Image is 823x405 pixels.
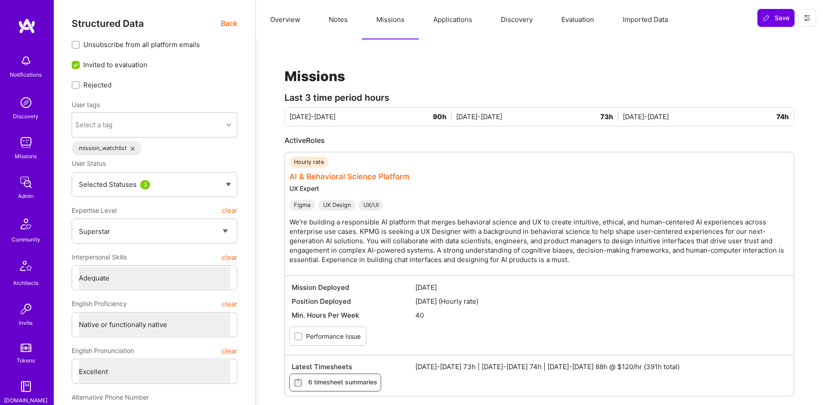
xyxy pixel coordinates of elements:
[17,173,35,191] img: admin teamwork
[131,147,134,151] i: icon Close
[72,18,144,29] span: Structured Data
[72,249,127,265] span: Interpersonal Skills
[15,151,37,161] div: Missions
[292,362,416,371] span: Latest Timesheets
[21,344,31,352] img: tokens
[284,93,794,103] div: Last 3 time period hours
[758,9,795,27] button: Save
[72,159,106,167] span: User Status
[72,100,100,109] label: User tags
[83,40,200,49] span: Unsubscribe from all platform emails
[289,217,798,264] p: We're building a responsible AI platform that merges behavioral science and UX to create intuitiv...
[226,183,231,186] img: caret
[416,362,788,371] span: [DATE]-[DATE] 73h | [DATE]-[DATE] 74h | [DATE]-[DATE] 88h @ $120/hr (391h total)
[289,374,381,392] button: 6 timesheet summaries
[222,343,237,359] button: clear
[72,343,134,359] span: English Pronunciation
[284,68,794,84] h1: Missions
[72,393,149,401] span: Alternative Phone Number
[18,18,36,34] img: logo
[600,112,618,121] span: 73h
[17,356,35,365] div: Tokens
[227,123,231,127] i: icon Chevron
[319,200,355,211] div: UX Design
[284,135,794,145] div: Active Roles
[140,180,150,190] div: 3
[72,296,127,312] span: English Proficiency
[79,180,137,189] span: Selected Statuses
[763,13,789,22] span: Save
[15,213,37,235] img: Community
[289,112,456,121] div: [DATE]-[DATE]
[293,378,377,388] span: 6 timesheet summaries
[72,202,116,219] span: Expertise Level
[18,191,34,201] div: Admin
[83,60,147,69] span: Invited to evaluation
[306,332,361,341] label: Performance Issue
[4,396,48,405] div: [DOMAIN_NAME]
[12,235,40,244] div: Community
[289,157,328,168] div: Hourly rate
[359,200,383,211] div: UX/UI
[83,80,112,90] span: Rejected
[17,300,35,318] img: Invite
[456,112,623,121] div: [DATE]-[DATE]
[17,94,35,112] img: discovery
[293,378,303,388] i: icon Timesheets
[10,70,42,79] div: Notifications
[289,172,410,181] a: AI & Behavioral Science Platform
[222,249,237,265] button: clear
[222,202,237,219] button: clear
[72,141,142,155] div: mission_watchlist
[433,112,452,121] span: 90h
[17,52,35,70] img: bell
[292,283,416,292] span: Mission Deployed
[19,318,33,327] div: Invite
[292,310,416,320] span: Min. Hours Per Week
[777,112,789,121] span: 74h
[416,283,788,292] span: [DATE]
[76,121,113,130] div: Select a tag
[289,184,798,193] div: UX Expert
[13,278,39,288] div: Architects
[623,112,789,121] div: [DATE]-[DATE]
[416,297,788,306] span: [DATE] (Hourly rate)
[15,257,37,278] img: Architects
[289,200,315,211] div: Figma
[222,296,237,312] button: clear
[17,378,35,396] img: guide book
[17,134,35,151] img: teamwork
[292,297,416,306] span: Position Deployed
[13,112,39,121] div: Discovery
[416,310,788,320] span: 40
[221,18,237,29] span: Back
